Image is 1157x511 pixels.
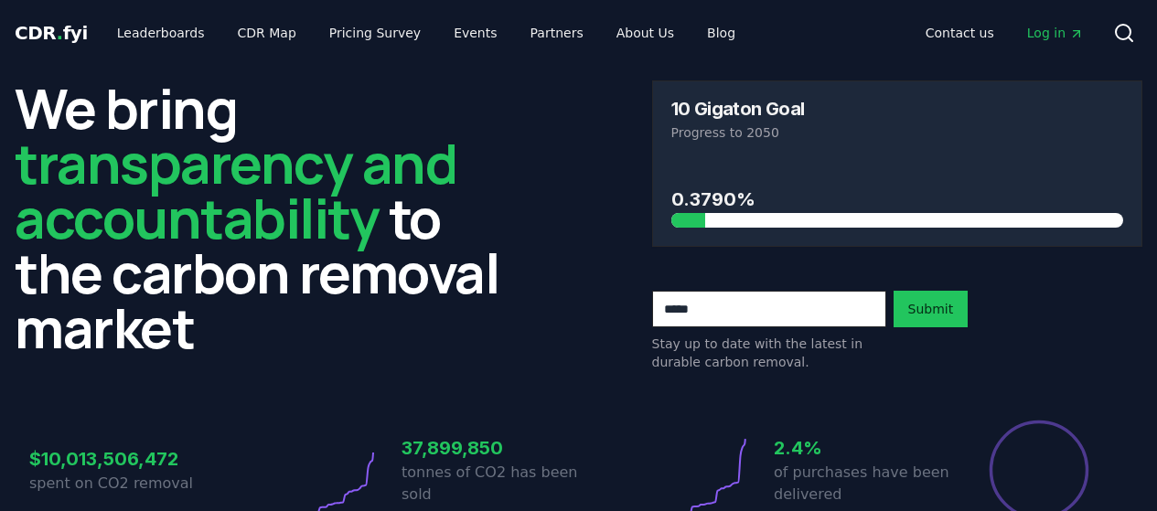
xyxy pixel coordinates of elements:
h3: 0.3790% [671,186,1124,213]
p: spent on CO2 removal [29,473,207,495]
h3: 2.4% [774,434,951,462]
p: tonnes of CO2 has been sold [402,462,579,506]
span: Log in [1027,24,1084,42]
a: Blog [692,16,750,49]
a: Partners [516,16,598,49]
h3: $10,013,506,472 [29,445,207,473]
span: CDR fyi [15,22,88,44]
a: Pricing Survey [315,16,435,49]
nav: Main [911,16,1098,49]
a: CDR Map [223,16,311,49]
a: Events [439,16,511,49]
a: Contact us [911,16,1009,49]
a: CDR.fyi [15,20,88,46]
span: . [57,22,63,44]
a: Log in [1012,16,1098,49]
nav: Main [102,16,750,49]
h2: We bring to the carbon removal market [15,80,506,355]
p: of purchases have been delivered [774,462,951,506]
a: About Us [602,16,689,49]
h3: 10 Gigaton Goal [671,100,805,118]
a: Leaderboards [102,16,220,49]
button: Submit [894,291,969,327]
span: transparency and accountability [15,125,456,255]
h3: 37,899,850 [402,434,579,462]
p: Stay up to date with the latest in durable carbon removal. [652,335,886,371]
p: Progress to 2050 [671,123,1124,142]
